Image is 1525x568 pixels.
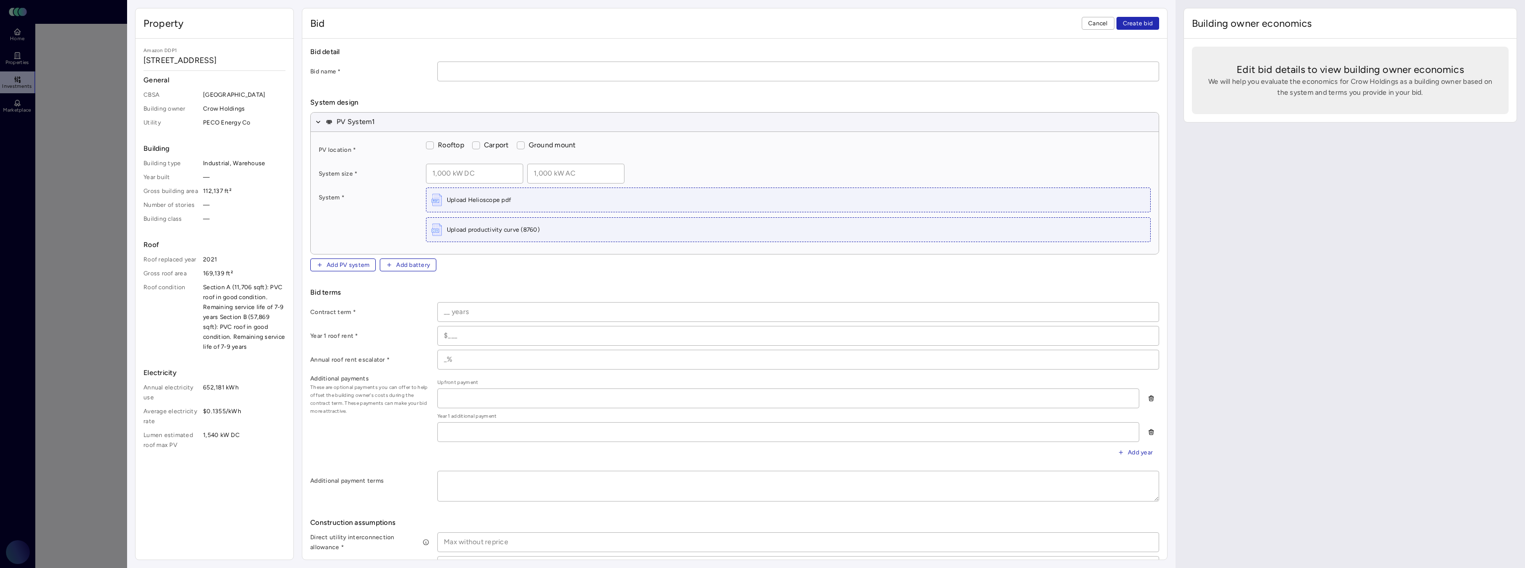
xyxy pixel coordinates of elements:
span: Construction assumptions [310,517,1159,528]
label: Direct utility interconnection allowance * [310,532,429,552]
label: Annual roof rent escalator * [310,355,429,365]
span: PECO Energy Co [203,118,285,127]
button: Add battery [380,258,436,271]
span: Property [143,16,184,30]
span: Bid [310,16,325,30]
input: Max without reprice [438,533,1159,552]
button: Add year [1111,446,1159,459]
span: Gross roof area [143,268,199,278]
span: Industrial, Warehouse [203,158,285,168]
input: 1,000 kW DC [426,164,523,183]
span: Utility [143,118,199,127]
span: PV System 1 [337,117,375,127]
span: Lumen estimated roof max PV [143,430,199,450]
span: Building [143,143,285,154]
label: System size * [319,169,418,179]
span: — [203,172,285,182]
span: Ground mount [529,141,576,149]
span: Year 1 additional payment [437,412,1139,420]
span: Year built [143,172,199,182]
span: Electricity [143,368,285,379]
span: [GEOGRAPHIC_DATA] [203,90,285,100]
span: Building class [143,214,199,224]
label: System * [319,192,418,202]
span: Roof replaced year [143,254,199,264]
img: svg%3e [430,192,443,208]
span: 652,181 kWh [203,382,285,402]
span: Upfront payment [437,379,1139,386]
label: Additional payment terms [310,476,429,486]
span: 2021 [203,254,285,264]
label: Year 1 roof rent * [310,331,429,341]
span: Roof [143,240,285,251]
span: Upload Helioscope pdf [447,195,511,205]
span: Rooftop [438,141,464,149]
span: Amazon DDP1 [143,47,285,55]
span: CBSA [143,90,199,100]
span: Cancel [1088,18,1108,28]
button: Cancel [1082,17,1114,30]
span: 112,137 ft² [203,186,285,196]
input: _% [438,350,1159,369]
button: PV System1 [311,113,1159,132]
span: Building owner [143,104,199,114]
span: — [203,214,285,224]
span: Average electricity rate [143,406,199,426]
span: Building owner economics [1192,16,1312,30]
span: Edit bid details to view building owner economics [1237,63,1463,76]
button: Add PV system [310,258,376,271]
span: System design [310,97,1159,108]
span: — [203,200,285,210]
label: Bid name * [310,66,429,76]
input: __ years [438,303,1159,321]
span: Bid terms [310,287,1159,298]
span: Add battery [396,260,430,270]
span: [STREET_ADDRESS] [143,55,285,66]
span: These are optional payments you can offer to help offset the building owner's costs during the co... [310,383,429,415]
input: 1,000 kW AC [528,164,624,183]
span: Upload productivity curve (8760) [447,225,540,235]
span: $0.1355/kWh [203,406,285,426]
span: Create bid [1123,18,1153,28]
span: 169,139 ft² [203,268,285,278]
button: Create bid [1116,17,1160,30]
input: $___ [438,326,1159,345]
span: Gross building area [143,186,199,196]
span: Carport [484,141,509,149]
span: Annual electricity use [143,382,199,402]
span: General [143,75,285,86]
label: PV location * [319,145,418,155]
span: Add PV system [327,260,369,270]
span: 1,540 kW DC [203,430,285,450]
span: Section A (11,706 sqft): PVC roof in good condition. Remaining service life of 7-9 years Section ... [203,282,285,352]
img: svg%3e [430,222,443,238]
span: We will help you evaluate the economics for Crow Holdings as a building owner based on the system... [1208,76,1493,98]
label: Contract term * [310,307,429,317]
span: Bid detail [310,47,1159,58]
span: Building type [143,158,199,168]
label: Additional payments [310,374,429,383]
span: Crow Holdings [203,104,285,114]
span: Roof condition [143,282,199,352]
span: Add year [1128,447,1153,457]
span: Number of stories [143,200,199,210]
